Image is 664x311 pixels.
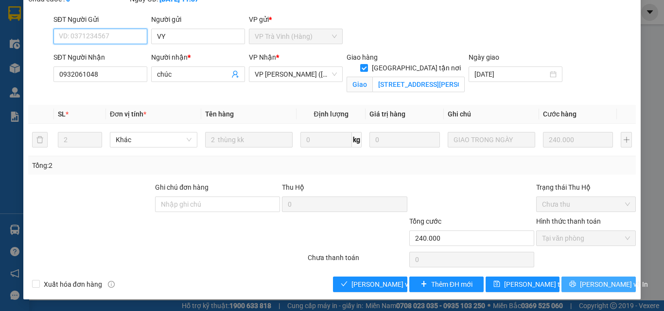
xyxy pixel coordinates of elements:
span: Xuất hóa đơn hàng [40,279,106,290]
span: cổng bv chợ rẩy [25,72,81,82]
input: Ghi chú đơn hàng [155,196,280,212]
input: Ghi Chú [448,132,535,147]
button: check[PERSON_NAME] và Giao hàng [333,277,407,292]
span: 0908807654 - [4,62,111,71]
span: Thu Hộ [282,183,304,191]
input: 0 [543,132,613,147]
span: [GEOGRAPHIC_DATA] tận nơi [368,63,465,73]
span: GIAO: [4,72,81,82]
div: SĐT Người Gửi [53,14,147,25]
span: user-add [231,70,239,78]
span: [PERSON_NAME] thay đổi [504,279,582,290]
span: Giao [347,77,372,92]
input: Ngày giao [474,69,548,80]
span: VP [PERSON_NAME] ([GEOGRAPHIC_DATA]) [4,42,98,60]
span: [PERSON_NAME] và Giao hàng [351,279,445,290]
span: printer [569,280,576,288]
p: GỬI: [4,19,142,37]
span: VP Nhận [249,53,276,61]
span: VP Trần Phú (Hàng) [255,67,337,82]
label: Ghi chú đơn hàng [155,183,209,191]
span: Cước hàng [543,110,577,118]
span: VP Trà Vinh (Hàng) [255,29,337,44]
div: Tổng: 2 [32,160,257,171]
span: Khác [116,132,192,147]
div: Người nhận [151,52,245,63]
div: Chưa thanh toán [307,252,408,269]
button: save[PERSON_NAME] thay đổi [486,277,560,292]
span: Định lượng [314,110,348,118]
span: plus [420,280,427,288]
input: Giao tận nơi [372,77,465,92]
span: Chưa thu [542,197,630,212]
div: SĐT Người Nhận [53,52,147,63]
button: plus [621,132,632,147]
span: VP [PERSON_NAME] (Hàng) - [4,19,121,37]
span: [PERSON_NAME] [52,62,111,71]
span: check [341,280,348,288]
span: Đơn vị tính [110,110,146,118]
span: [PERSON_NAME] và In [580,279,648,290]
button: plusThêm ĐH mới [409,277,484,292]
span: SL [58,110,66,118]
label: Hình thức thanh toán [536,217,601,225]
span: Giao hàng [347,53,378,61]
span: kg [352,132,362,147]
span: Tại văn phòng [542,231,630,246]
span: info-circle [108,281,115,288]
label: Ngày giao [469,53,499,61]
th: Ghi chú [444,105,539,124]
button: printer[PERSON_NAME] và In [561,277,636,292]
input: VD: Bàn, Ghế [205,132,293,147]
span: Giá trị hàng [369,110,405,118]
input: 0 [369,132,439,147]
span: Thêm ĐH mới [431,279,472,290]
span: save [493,280,500,288]
span: phương [4,28,31,37]
p: NHẬN: [4,42,142,60]
div: VP gửi [249,14,343,25]
button: delete [32,132,48,147]
span: Tổng cước [409,217,441,225]
strong: BIÊN NHẬN GỬI HÀNG [33,5,113,15]
span: Tên hàng [205,110,234,118]
div: Người gửi [151,14,245,25]
div: Trạng thái Thu Hộ [536,182,636,193]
